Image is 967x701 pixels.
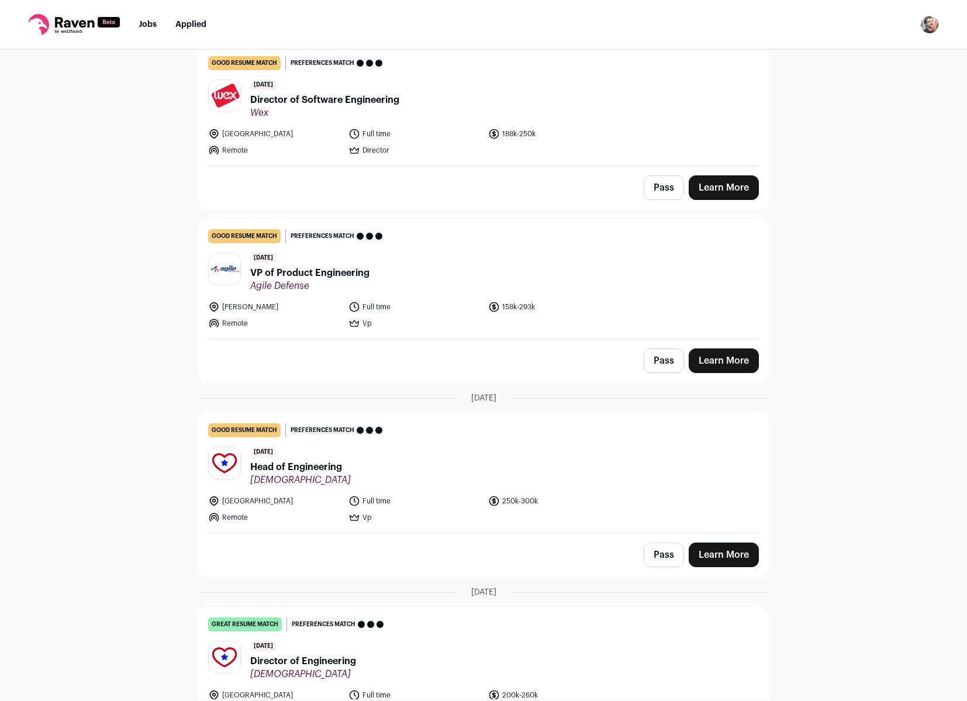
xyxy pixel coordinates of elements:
li: Vp [348,512,482,523]
span: Director of Software Engineering [250,93,399,107]
span: Agile Defense [250,280,369,292]
li: 158k-293k [488,301,621,313]
li: Remote [208,512,341,523]
span: [DATE] [250,253,277,264]
button: Pass [644,543,684,567]
a: Jobs [139,20,157,29]
span: Wex [250,107,399,119]
li: Vp [348,317,482,329]
li: Full time [348,495,482,507]
img: 5307334-medium_jpg [920,15,939,34]
span: [DEMOGRAPHIC_DATA] [250,668,356,680]
li: [GEOGRAPHIC_DATA] [208,689,341,701]
span: [DEMOGRAPHIC_DATA] [250,474,351,486]
span: [DATE] [471,586,496,598]
a: Applied [175,20,206,29]
li: Full time [348,301,482,313]
span: [DATE] [250,447,277,458]
span: Preferences match [291,57,354,69]
li: [GEOGRAPHIC_DATA] [208,495,341,507]
li: [PERSON_NAME] [208,301,341,313]
div: good resume match [208,229,281,243]
button: Open dropdown [920,15,939,34]
li: 188k-250k [488,128,621,140]
div: great resume match [208,617,282,631]
li: Full time [348,128,482,140]
span: Preferences match [291,424,354,436]
a: good resume match Preferences match [DATE] VP of Product Engineering Agile Defense [PERSON_NAME] ... [199,220,768,339]
span: Preferences match [292,619,355,630]
span: VP of Product Engineering [250,266,369,280]
img: 86abc0f52df4d18fa54d1702f6a1702bfc7d9524f0033ad2c4a9b99e73e9b2c7.jpg [209,447,240,479]
img: 86abc0f52df4d18fa54d1702f6a1702bfc7d9524f0033ad2c4a9b99e73e9b2c7.jpg [209,641,240,673]
span: Preferences match [291,230,354,242]
a: Learn More [689,175,759,200]
img: 6ab67cd2cf17fd0d0cc382377698315955706a931088c98580e57bcffc808660.jpg [209,82,240,109]
li: 250k-300k [488,495,621,507]
div: good resume match [208,56,281,70]
span: [DATE] [250,641,277,652]
li: Full time [348,689,482,701]
img: 1a323abec4330b21293fe30d01ad9bd26e7e0ddbcafff7af65c0ab3c4194ff75.png [209,265,240,272]
li: Remote [208,317,341,329]
li: Remote [208,144,341,156]
li: 200k-260k [488,689,621,701]
button: Pass [644,348,684,373]
a: good resume match Preferences match [DATE] Director of Software Engineering Wex [GEOGRAPHIC_DATA]... [199,47,768,165]
span: [DATE] [471,392,496,404]
span: Head of Engineering [250,460,351,474]
a: Learn More [689,543,759,567]
a: good resume match Preferences match [DATE] Head of Engineering [DEMOGRAPHIC_DATA] [GEOGRAPHIC_DAT... [199,414,768,533]
span: Director of Engineering [250,654,356,668]
a: Learn More [689,348,759,373]
span: [DATE] [250,80,277,91]
button: Pass [644,175,684,200]
li: Director [348,144,482,156]
div: good resume match [208,423,281,437]
li: [GEOGRAPHIC_DATA] [208,128,341,140]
